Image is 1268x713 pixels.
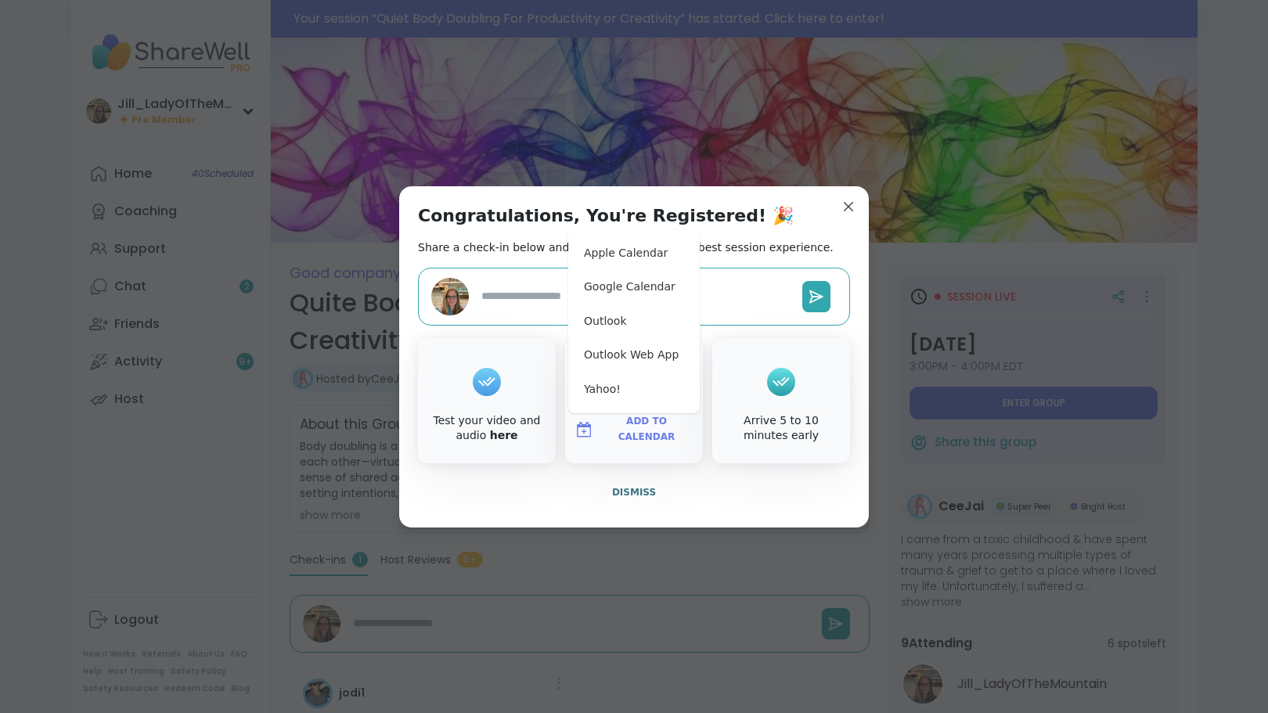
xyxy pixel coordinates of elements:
button: Google Calendar [575,270,693,304]
button: Dismiss [418,476,850,509]
h1: Congratulations, You're Registered! 🎉 [418,205,794,227]
button: Yahoo! [575,373,693,407]
button: Outlook Web App [575,338,693,373]
button: Add to Calendar [568,413,700,446]
span: Add to Calendar [600,414,693,445]
img: Jill_LadyOfTheMountain [431,278,469,315]
img: ShareWell Logomark [575,420,593,439]
button: Outlook [575,304,693,339]
div: Test your video and audio [421,413,553,444]
div: Arrive 5 to 10 minutes early [715,413,847,444]
span: Dismiss [612,487,656,498]
a: here [490,429,518,441]
button: Apple Calendar [575,236,693,271]
h2: Share a check-in below and see our tips to get the best session experience. [418,239,834,255]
